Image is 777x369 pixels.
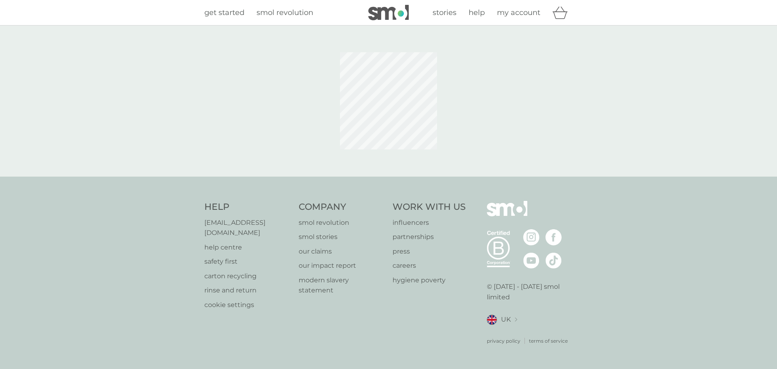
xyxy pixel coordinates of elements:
[487,282,573,302] p: © [DATE] - [DATE] smol limited
[497,7,540,19] a: my account
[204,218,291,238] a: [EMAIL_ADDRESS][DOMAIN_NAME]
[204,7,244,19] a: get started
[204,242,291,253] a: help centre
[433,8,456,17] span: stories
[523,229,539,245] img: visit the smol Instagram page
[393,201,466,213] h4: Work With Us
[487,337,520,345] a: privacy policy
[487,201,527,228] img: smol
[257,7,313,19] a: smol revolution
[299,246,385,257] a: our claims
[529,337,568,345] a: terms of service
[546,252,562,269] img: visit the smol Tiktok page
[497,8,540,17] span: my account
[433,7,456,19] a: stories
[523,252,539,269] img: visit the smol Youtube page
[299,275,385,296] a: modern slavery statement
[546,229,562,245] img: visit the smol Facebook page
[552,4,573,21] div: basket
[393,218,466,228] a: influencers
[204,300,291,310] a: cookie settings
[299,218,385,228] a: smol revolution
[487,315,497,325] img: UK flag
[393,260,466,271] a: careers
[299,201,385,213] h4: Company
[299,260,385,271] a: our impact report
[204,201,291,213] h4: Help
[393,275,466,286] a: hygiene poverty
[299,232,385,242] a: smol stories
[257,8,313,17] span: smol revolution
[515,318,517,322] img: select a new location
[469,8,485,17] span: help
[204,285,291,296] a: rinse and return
[204,271,291,282] a: carton recycling
[204,256,291,267] a: safety first
[501,314,511,325] span: UK
[393,232,466,242] a: partnerships
[204,8,244,17] span: get started
[368,5,409,20] img: smol
[393,246,466,257] a: press
[469,7,485,19] a: help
